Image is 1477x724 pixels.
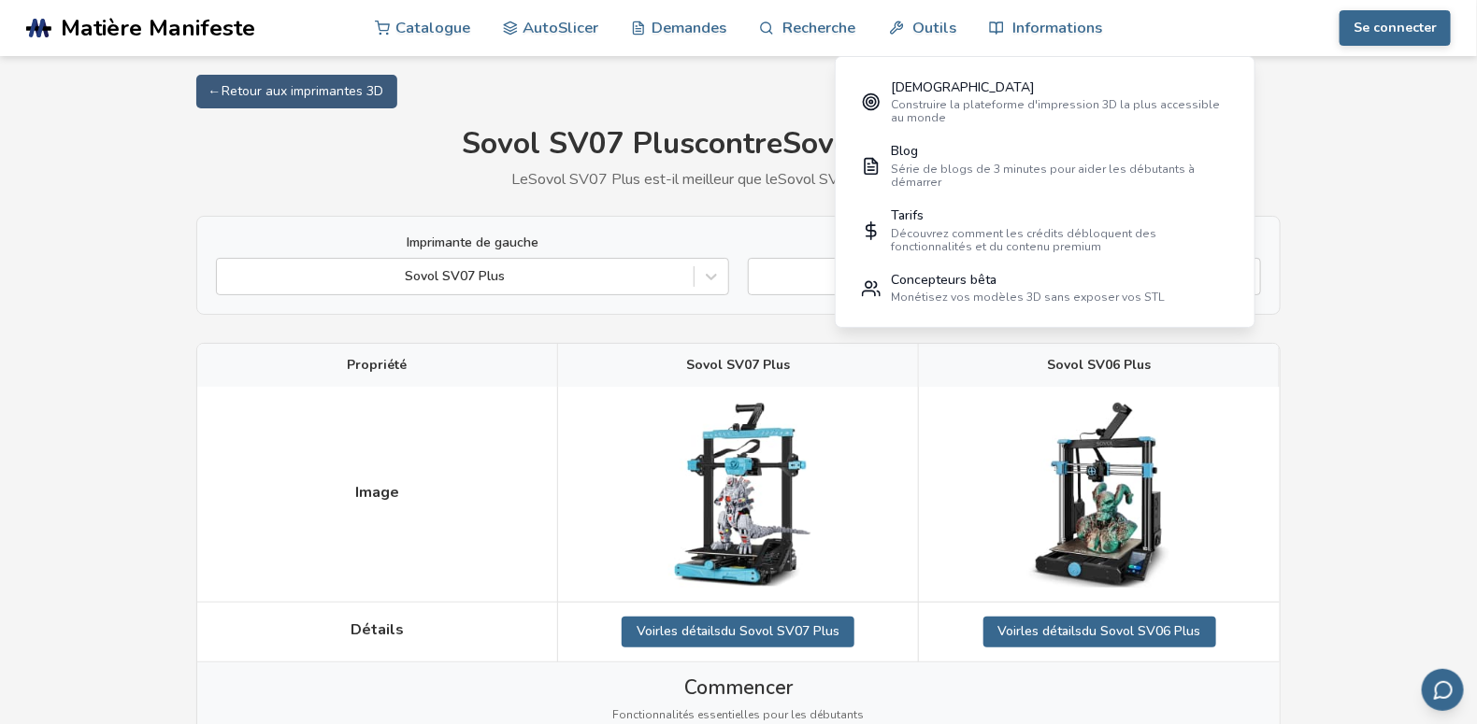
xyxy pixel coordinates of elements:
[1354,19,1437,36] font: Se connecter
[637,622,660,640] font: Voir
[684,674,793,701] font: Commencer
[529,169,667,190] font: Sovol SV07 Plus est
[998,622,1022,640] font: Voir
[523,17,598,38] font: AutoSlicer
[891,97,1220,125] font: Construire la plateforme d'impression 3D la plus accessible au monde
[849,70,1241,135] a: [DEMOGRAPHIC_DATA]Construire la plateforme d'impression 3D la plus accessible au monde
[849,263,1241,314] a: Concepteurs bêtaMonétisez vos modèles 3D sans exposer vos STL
[849,135,1241,199] a: BlogSérie de blogs de 3 minutes pour aider les débutants à démarrer
[645,401,832,588] img: Sovol SV07 Plus
[613,707,865,722] font: Fonctionnalités essentielles pour les débutants
[1083,622,1201,640] font: du Sovol SV06 Plus
[210,82,383,100] font: ← Retour aux imprimantes 3D
[782,123,1015,163] font: Sovol SV06 Plus
[686,356,790,374] font: Sovol SV07 Plus
[348,356,408,374] font: Propriété
[61,12,255,44] font: Matière Manifeste
[407,234,538,251] font: Imprimante de gauche
[891,142,918,160] font: Blog
[779,169,891,190] font: Sovol SV06 Plus
[1012,17,1102,38] font: Informations
[721,622,839,640] font: du Sovol SV07 Plus
[849,199,1241,263] a: TarifsDécouvrez comment les crédits débloquent des fonctionnalités et du contenu premium
[783,17,856,38] font: Recherche
[512,169,529,190] font: Le
[1422,669,1464,711] button: Envoyer des commentaires par e-mail
[891,226,1156,254] font: Découvrez comment les crédits débloquent des fonctionnalités et du contenu premium
[196,75,397,108] a: ← Retour aux imprimantes 3D
[355,482,399,503] font: Image
[226,269,230,284] input: Sovol SV07 Plus
[652,17,726,38] font: Demandes
[758,269,762,284] input: Sovol SV06 Plus
[983,617,1216,646] a: Voirles détailsdu Sovol SV06 Plus
[660,622,721,640] font: les détails
[622,617,854,646] a: Voirles détailsdu Sovol SV07 Plus
[891,290,1165,305] font: Monétisez vos modèles 3D sans exposer vos STL
[351,619,404,640] font: Détails
[891,271,997,289] font: Concepteurs bêta
[1340,10,1451,46] button: Se connecter
[1006,401,1193,588] img: Sovol SV06 Plus
[1022,622,1083,640] font: les détails
[395,17,470,38] font: Catalogue
[891,206,924,224] font: Tarifs
[891,162,1195,190] font: Série de blogs de 3 minutes pour aider les débutants à démarrer
[891,78,1035,96] font: [DEMOGRAPHIC_DATA]
[667,169,779,190] font: -il meilleur que le
[695,123,782,163] font: contre
[462,123,695,163] font: Sovol SV07 Plus
[1047,356,1151,374] font: Sovol SV06 Plus
[912,17,956,38] font: Outils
